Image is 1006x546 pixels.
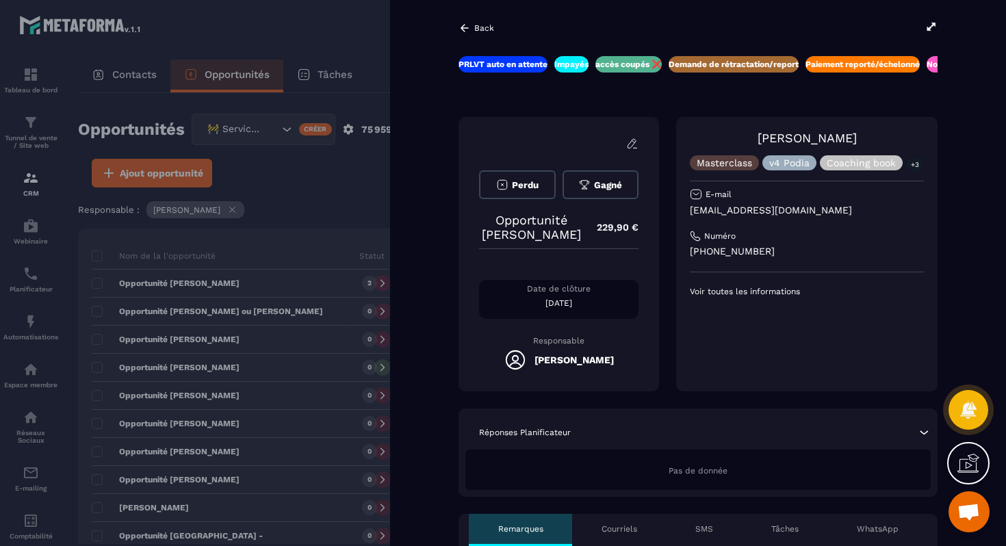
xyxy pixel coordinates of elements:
[669,466,727,476] span: Pas de donnée
[695,523,713,534] p: SMS
[690,204,924,217] p: [EMAIL_ADDRESS][DOMAIN_NAME]
[602,523,637,534] p: Courriels
[563,170,639,199] button: Gagné
[690,286,924,297] p: Voir toutes les informations
[706,189,732,200] p: E-mail
[771,523,799,534] p: Tâches
[769,158,810,168] p: v4 Podia
[949,491,990,532] a: Ouvrir le chat
[906,157,924,172] p: +3
[479,336,639,346] p: Responsable
[479,427,571,438] p: Réponses Planificateur
[857,523,899,534] p: WhatsApp
[669,59,799,70] p: Demande de rétractation/report
[758,131,857,145] a: [PERSON_NAME]
[827,158,896,168] p: Coaching book
[459,59,547,70] p: PRLVT auto en attente
[479,170,556,199] button: Perdu
[697,158,752,168] p: Masterclass
[479,283,639,294] p: Date de clôture
[704,231,736,242] p: Numéro
[479,213,583,242] p: Opportunité [PERSON_NAME]
[479,298,639,309] p: [DATE]
[474,23,494,33] p: Back
[554,59,589,70] p: Impayés
[534,354,614,365] h5: [PERSON_NAME]
[805,59,920,70] p: Paiement reporté/échelonné
[690,245,924,258] p: [PHONE_NUMBER]
[595,59,662,70] p: accès coupés ❌
[594,180,622,190] span: Gagné
[927,59,966,70] p: Nouveaux
[583,214,639,241] p: 229,90 €
[498,523,543,534] p: Remarques
[512,180,539,190] span: Perdu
